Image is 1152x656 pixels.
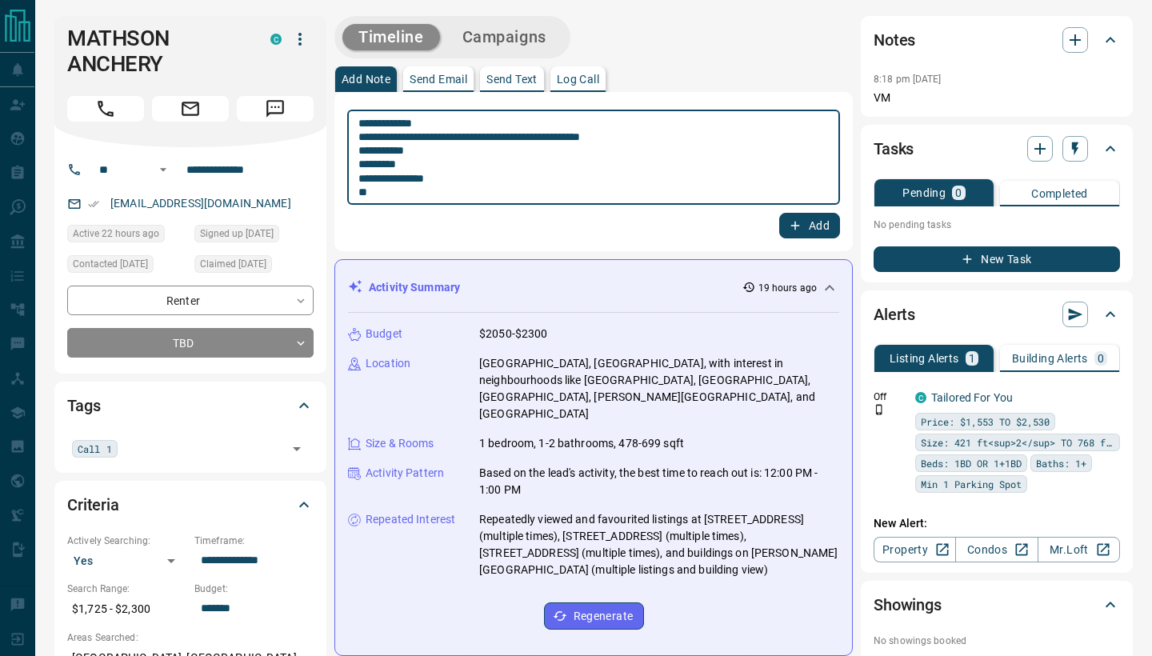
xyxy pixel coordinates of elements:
p: Send Text [486,74,538,85]
a: Tailored For You [931,391,1013,404]
p: No showings booked [874,634,1120,648]
div: TBD [67,328,314,358]
span: Beds: 1BD OR 1+1BD [921,455,1022,471]
div: condos.ca [915,392,926,403]
p: Activity Pattern [366,465,444,482]
p: Timeframe: [194,534,314,548]
span: Contacted [DATE] [73,256,148,272]
span: Claimed [DATE] [200,256,266,272]
div: Criteria [67,486,314,524]
p: New Alert: [874,515,1120,532]
p: Actively Searching: [67,534,186,548]
div: Tasks [874,130,1120,168]
button: Open [154,160,173,179]
h1: MATHSON ANCHERY [67,26,246,77]
p: $1,725 - $2,300 [67,596,186,622]
div: condos.ca [270,34,282,45]
p: Activity Summary [369,279,460,296]
p: Search Range: [67,582,186,596]
p: No pending tasks [874,213,1120,237]
a: Mr.Loft [1038,537,1120,562]
div: Showings [874,586,1120,624]
div: Notes [874,21,1120,59]
span: Size: 421 ft<sup>2</sup> TO 768 ft<sup>2</sup> [921,434,1114,450]
p: Size & Rooms [366,435,434,452]
h2: Notes [874,27,915,53]
p: Add Note [342,74,390,85]
p: Log Call [557,74,599,85]
p: Repeatedly viewed and favourited listings at [STREET_ADDRESS] (multiple times), [STREET_ADDRESS] ... [479,511,839,578]
p: Listing Alerts [890,353,959,364]
span: Signed up [DATE] [200,226,274,242]
a: Condos [955,537,1038,562]
p: 1 [969,353,975,364]
p: 19 hours ago [758,281,817,295]
h2: Showings [874,592,942,618]
div: Alerts [874,295,1120,334]
a: [EMAIL_ADDRESS][DOMAIN_NAME] [110,197,291,210]
h2: Alerts [874,302,915,327]
p: Based on the lead's activity, the best time to reach out is: 12:00 PM - 1:00 PM [479,465,839,498]
span: Email [152,96,229,122]
p: $2050-$2300 [479,326,547,342]
span: Call [67,96,144,122]
h2: Tags [67,393,100,418]
p: Repeated Interest [366,511,455,528]
p: Budget [366,326,402,342]
p: 0 [1098,353,1104,364]
button: Open [286,438,308,460]
p: 0 [955,187,962,198]
div: Activity Summary19 hours ago [348,273,839,302]
p: Areas Searched: [67,630,314,645]
p: [GEOGRAPHIC_DATA], [GEOGRAPHIC_DATA], with interest in neighbourhoods like [GEOGRAPHIC_DATA], [GE... [479,355,839,422]
span: Price: $1,553 TO $2,530 [921,414,1050,430]
div: Renter [67,286,314,315]
div: Tags [67,386,314,425]
div: Wed Oct 08 2025 [194,255,314,278]
button: Add [779,213,840,238]
div: Sun Oct 12 2025 [67,225,186,247]
span: Call 1 [78,441,112,457]
span: Min 1 Parking Spot [921,476,1022,492]
p: 1 bedroom, 1-2 bathrooms, 478-699 sqft [479,435,684,452]
button: New Task [874,246,1120,272]
p: Send Email [410,74,467,85]
h2: Tasks [874,136,914,162]
p: Off [874,390,906,404]
a: Property [874,537,956,562]
p: Completed [1031,188,1088,199]
button: Timeline [342,24,440,50]
button: Campaigns [446,24,562,50]
p: Location [366,355,410,372]
span: Baths: 1+ [1036,455,1086,471]
div: Yes [67,548,186,574]
p: VM [874,90,1120,106]
span: Message [237,96,314,122]
p: Building Alerts [1012,353,1088,364]
p: Pending [902,187,946,198]
p: 8:18 pm [DATE] [874,74,942,85]
svg: Push Notification Only [874,404,885,415]
span: Active 22 hours ago [73,226,159,242]
div: Wed Oct 08 2025 [67,255,186,278]
div: Tue Oct 07 2025 [194,225,314,247]
p: Budget: [194,582,314,596]
h2: Criteria [67,492,119,518]
button: Regenerate [544,602,644,630]
svg: Email Verified [88,198,99,210]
